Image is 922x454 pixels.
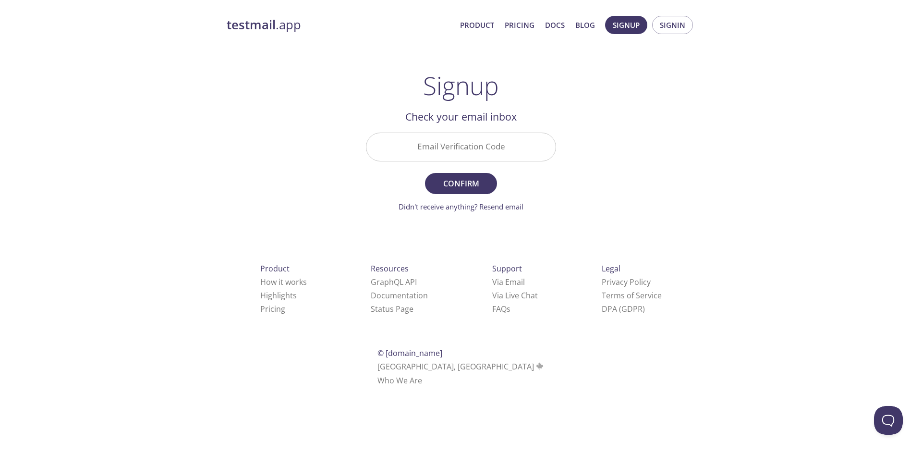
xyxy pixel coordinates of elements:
span: s [507,304,510,314]
a: Docs [545,19,565,31]
a: Didn't receive anything? Resend email [399,202,523,211]
a: Status Page [371,304,413,314]
a: Highlights [260,290,297,301]
button: Confirm [425,173,497,194]
span: Confirm [436,177,486,190]
a: Via Live Chat [492,290,538,301]
a: FAQ [492,304,510,314]
span: Signup [613,19,640,31]
h2: Check your email inbox [366,109,556,125]
a: Product [460,19,494,31]
a: Blog [575,19,595,31]
a: testmail.app [227,17,452,33]
a: Who We Are [377,375,422,386]
span: Legal [602,263,620,274]
a: Documentation [371,290,428,301]
a: Terms of Service [602,290,662,301]
span: Resources [371,263,409,274]
span: [GEOGRAPHIC_DATA], [GEOGRAPHIC_DATA] [377,361,545,372]
iframe: Help Scout Beacon - Open [874,406,903,435]
a: DPA (GDPR) [602,304,645,314]
a: Via Email [492,277,525,287]
span: © [DOMAIN_NAME] [377,348,442,358]
span: Product [260,263,290,274]
a: Privacy Policy [602,277,651,287]
button: Signin [652,16,693,34]
a: Pricing [505,19,534,31]
span: Signin [660,19,685,31]
a: GraphQL API [371,277,417,287]
a: How it works [260,277,307,287]
a: Pricing [260,304,285,314]
span: Support [492,263,522,274]
strong: testmail [227,16,276,33]
button: Signup [605,16,647,34]
h1: Signup [423,71,499,100]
